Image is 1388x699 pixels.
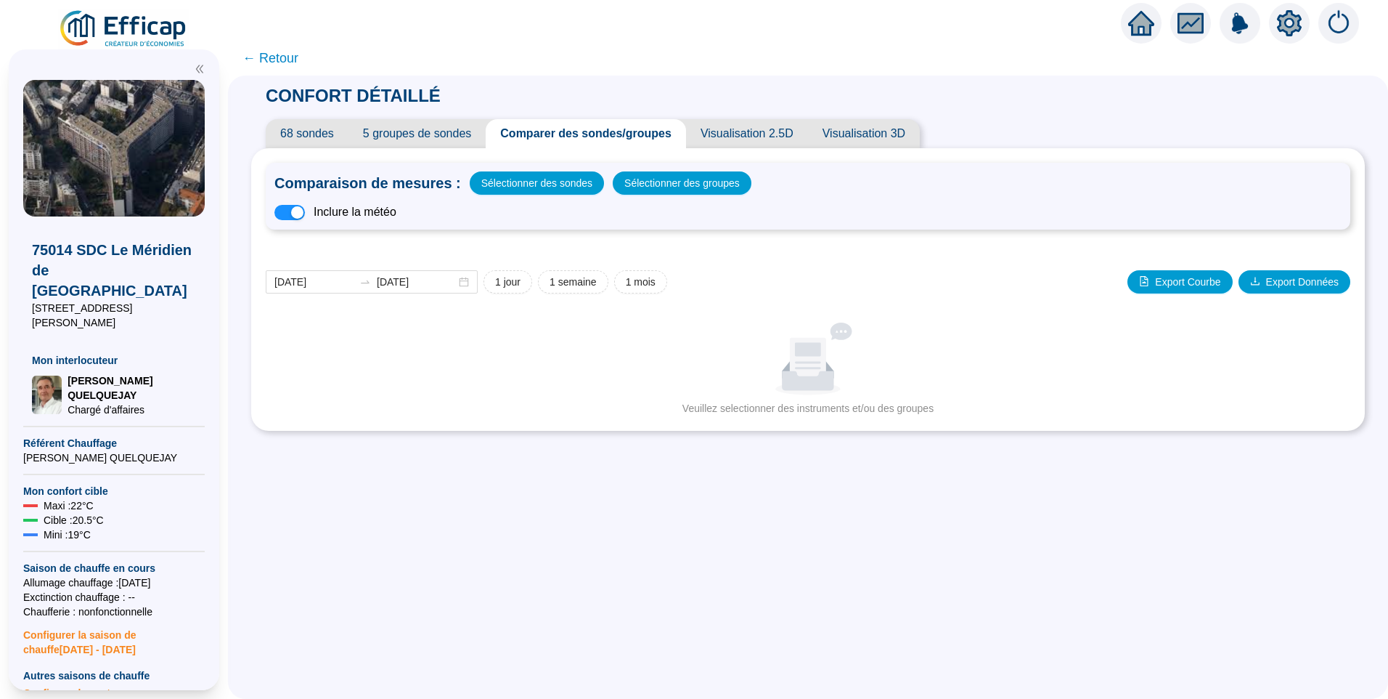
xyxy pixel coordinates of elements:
span: Chargé d'affaires [68,403,196,417]
span: Maxi : 22 °C [44,498,94,513]
span: [PERSON_NAME] QUELQUEJAY [23,450,205,465]
input: Date de début [274,275,354,290]
span: Exctinction chauffage : -- [23,590,205,605]
div: Veuillez selectionner des instruments et/ou des groupes [272,401,1344,416]
span: Autres saisons de chauffe [23,668,205,683]
span: Allumage chauffage : [DATE] [23,575,205,590]
img: alerts [1220,3,1260,44]
span: Export Courbe [1155,275,1220,290]
span: fund [1177,10,1204,36]
span: Référent Chauffage [23,436,205,450]
input: Date de fin [377,275,456,290]
span: Visualisation 3D [808,119,920,148]
span: Export Données [1266,275,1339,290]
span: Comparaison de mesures : [274,173,461,193]
span: Saison de chauffe en cours [23,561,205,575]
span: Configurer la saison de chauffe [DATE] - [DATE] [23,619,205,657]
img: alerts [1318,3,1359,44]
button: 1 semaine [538,270,608,294]
span: swap-right [359,276,371,288]
span: Mon interlocuteur [32,353,196,368]
button: Sélectionner des sondes [470,171,604,195]
button: 1 mois [614,270,667,294]
span: home [1128,10,1154,36]
span: 1 semaine [550,275,597,290]
img: efficap energie logo [58,9,189,49]
span: to [359,276,371,288]
span: 75014 SDC Le Méridien de [GEOGRAPHIC_DATA] [32,240,196,301]
span: Comparer des sondes/groupes [486,119,686,148]
span: double-left [195,64,205,74]
span: 68 sondes [266,119,348,148]
span: 5 groupes de sondes [348,119,486,148]
button: 1 jour [483,270,532,294]
span: Visualisation 2.5D [686,119,808,148]
span: Sélectionner des groupes [624,173,740,193]
button: Sélectionner des groupes [613,171,751,195]
span: Sélectionner des sondes [481,173,592,193]
span: [PERSON_NAME] QUELQUEJAY [68,373,196,403]
span: setting [1276,10,1302,36]
span: ← Retour [242,48,298,68]
span: 1 mois [626,275,656,290]
span: [STREET_ADDRESS][PERSON_NAME] [32,301,196,330]
span: Inclure la météo [314,203,396,221]
img: Chargé d'affaires [32,376,62,413]
span: CONFORT DÉTAILLÉ [251,86,455,105]
span: Mini : 19 °C [44,528,91,542]
span: 1 jour [495,275,520,290]
button: Export Données [1238,270,1350,294]
span: Cible : 20.5 °C [44,513,104,528]
button: Export Courbe [1127,270,1232,294]
span: file-image [1139,276,1149,286]
span: download [1250,276,1260,286]
span: Chaufferie : non fonctionnelle [23,605,205,619]
span: Mon confort cible [23,484,205,498]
